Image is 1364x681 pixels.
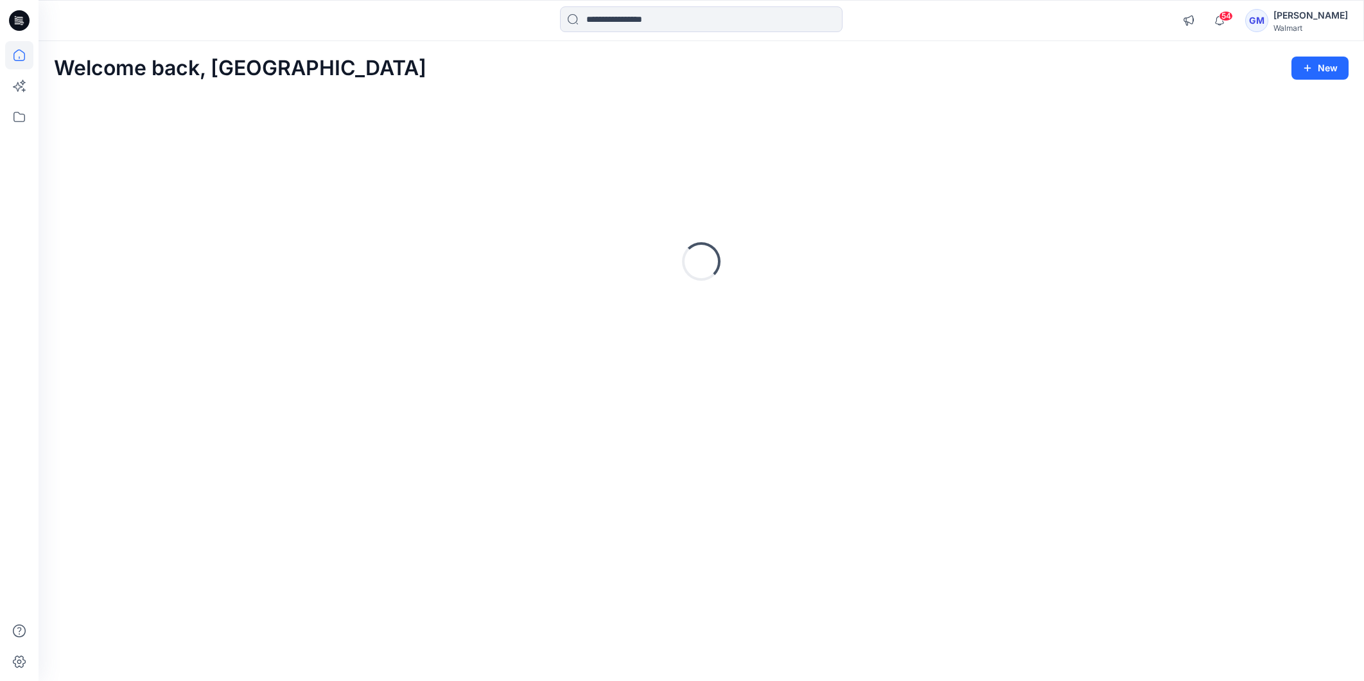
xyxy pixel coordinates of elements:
div: Walmart [1273,23,1348,33]
button: New [1291,57,1349,80]
span: 54 [1219,11,1233,21]
div: GM [1245,9,1268,32]
div: [PERSON_NAME] [1273,8,1348,23]
h2: Welcome back, [GEOGRAPHIC_DATA] [54,57,426,80]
